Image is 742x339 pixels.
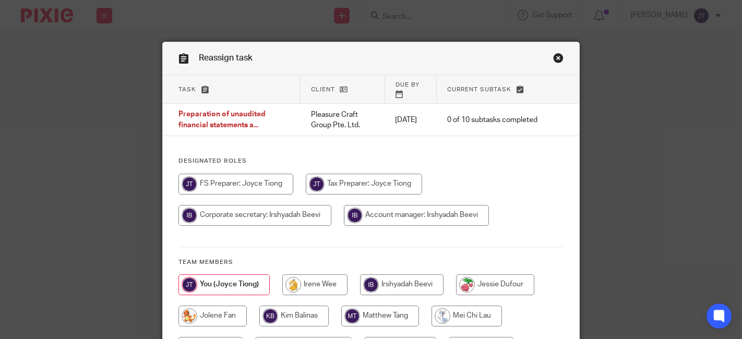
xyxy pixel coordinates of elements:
span: Reassign task [199,54,253,62]
h4: Team members [178,258,564,267]
span: Current subtask [447,87,511,92]
td: 0 of 10 subtasks completed [437,104,548,136]
span: Task [178,87,196,92]
span: Due by [396,82,420,88]
h4: Designated Roles [178,157,564,165]
p: [DATE] [395,115,426,125]
span: Client [311,87,335,92]
a: Close this dialog window [553,53,564,67]
p: Pleasure Craft Group Pte. Ltd. [311,110,374,131]
span: Preparation of unaudited financial statements a... [178,111,266,129]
